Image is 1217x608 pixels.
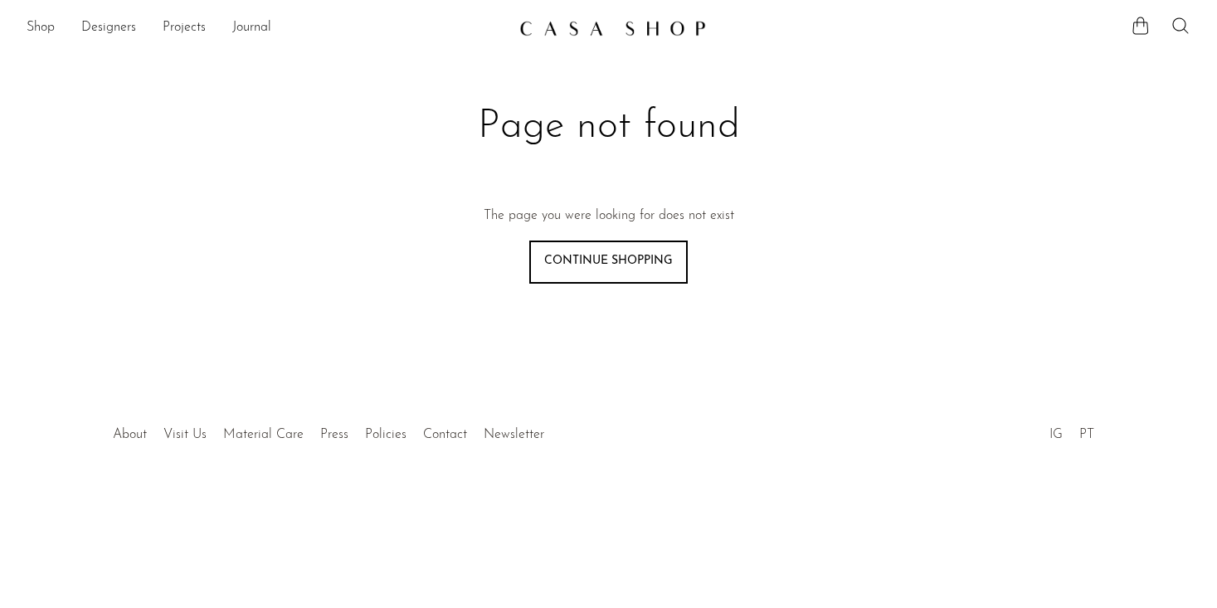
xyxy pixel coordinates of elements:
[27,17,55,39] a: Shop
[423,428,467,441] a: Contact
[232,17,271,39] a: Journal
[484,206,734,227] p: The page you were looking for does not exist
[105,415,553,446] ul: Quick links
[163,17,206,39] a: Projects
[1049,428,1063,441] a: IG
[529,241,688,284] a: Continue shopping
[27,14,506,42] nav: Desktop navigation
[223,428,304,441] a: Material Care
[345,101,873,153] h1: Page not found
[163,428,207,441] a: Visit Us
[365,428,406,441] a: Policies
[1079,428,1094,441] a: PT
[113,428,147,441] a: About
[81,17,136,39] a: Designers
[27,14,506,42] ul: NEW HEADER MENU
[320,428,348,441] a: Press
[1041,415,1103,446] ul: Social Medias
